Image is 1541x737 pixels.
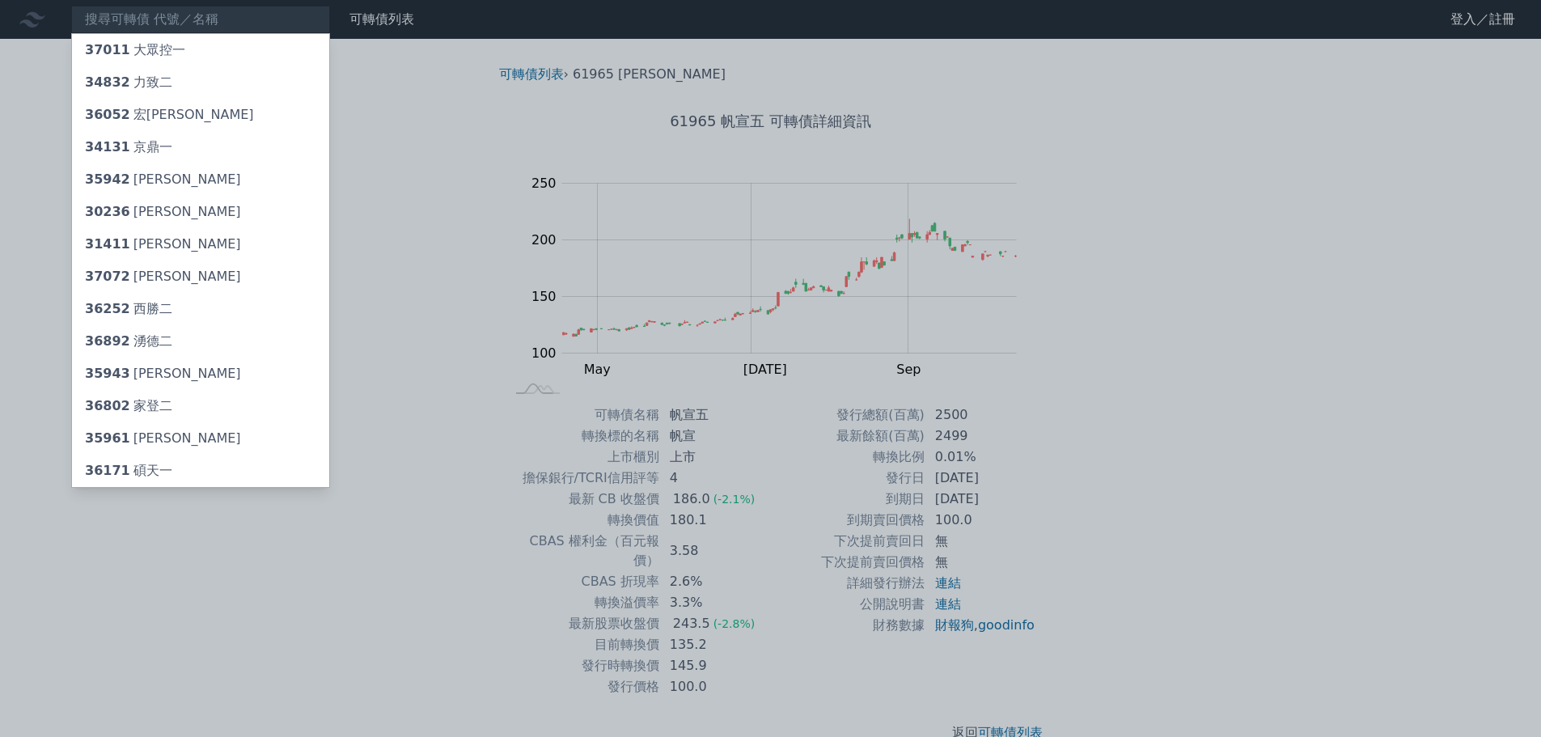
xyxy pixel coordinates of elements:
[85,202,241,222] div: [PERSON_NAME]
[85,299,172,319] div: 西勝二
[72,66,329,99] a: 34832力致二
[72,99,329,131] a: 36052宏[PERSON_NAME]
[72,131,329,163] a: 34131京鼎一
[85,398,130,413] span: 36802
[85,269,130,284] span: 37072
[85,333,130,349] span: 36892
[85,429,241,448] div: [PERSON_NAME]
[85,461,172,481] div: 碩天一
[85,235,241,254] div: [PERSON_NAME]
[85,40,185,60] div: 大眾控一
[72,358,329,390] a: 35943[PERSON_NAME]
[85,42,130,57] span: 37011
[85,74,130,90] span: 34832
[85,332,172,351] div: 湧德二
[85,301,130,316] span: 36252
[85,73,172,92] div: 力致二
[72,422,329,455] a: 35961[PERSON_NAME]
[85,236,130,252] span: 31411
[72,293,329,325] a: 36252西勝二
[85,204,130,219] span: 30236
[72,34,329,66] a: 37011大眾控一
[85,366,130,381] span: 35943
[85,396,172,416] div: 家登二
[72,228,329,260] a: 31411[PERSON_NAME]
[85,170,241,189] div: [PERSON_NAME]
[72,455,329,487] a: 36171碩天一
[72,163,329,196] a: 35942[PERSON_NAME]
[85,139,130,155] span: 34131
[72,196,329,228] a: 30236[PERSON_NAME]
[72,390,329,422] a: 36802家登二
[85,172,130,187] span: 35942
[85,107,130,122] span: 36052
[72,260,329,293] a: 37072[PERSON_NAME]
[85,138,172,157] div: 京鼎一
[72,325,329,358] a: 36892湧德二
[85,364,241,383] div: [PERSON_NAME]
[85,463,130,478] span: 36171
[85,267,241,286] div: [PERSON_NAME]
[85,105,254,125] div: 宏[PERSON_NAME]
[85,430,130,446] span: 35961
